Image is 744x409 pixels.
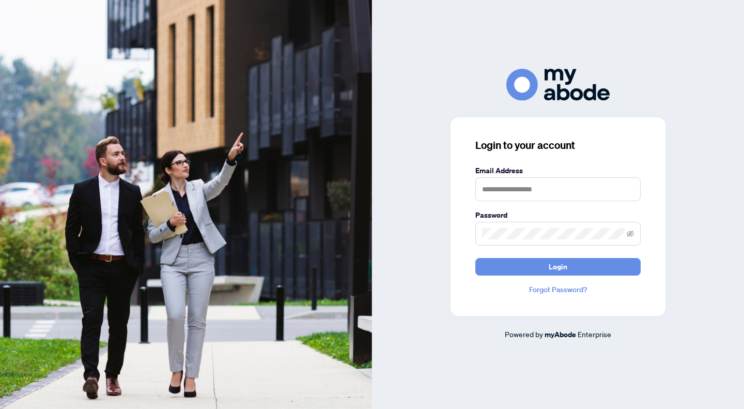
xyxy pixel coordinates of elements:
[505,329,543,339] span: Powered by
[545,329,576,340] a: myAbode
[578,329,611,339] span: Enterprise
[475,284,641,295] a: Forgot Password?
[506,69,610,100] img: ma-logo
[475,209,641,221] label: Password
[475,258,641,276] button: Login
[627,230,634,237] span: eye-invisible
[475,138,641,153] h3: Login to your account
[549,259,567,275] span: Login
[475,165,641,176] label: Email Address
